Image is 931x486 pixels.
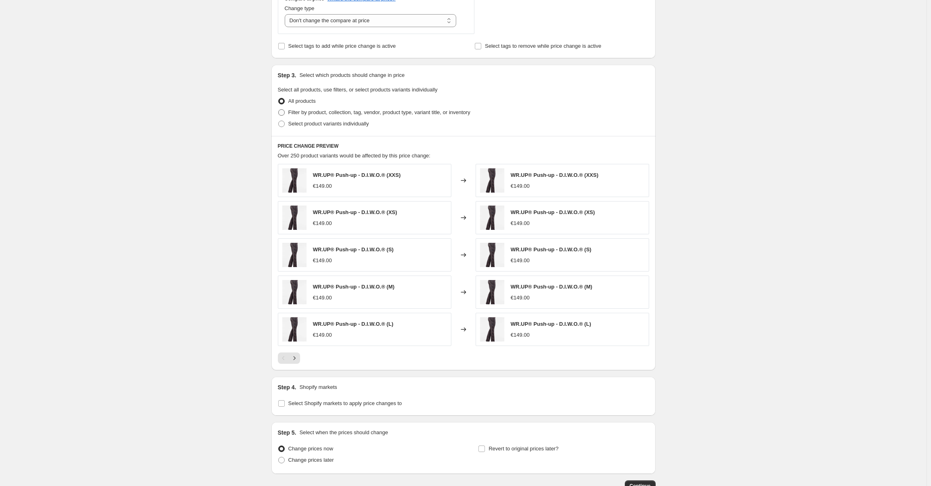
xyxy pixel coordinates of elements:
span: WR.UP® Push-up - D.I.W.O.® (L) [511,321,591,327]
p: Select when the prices should change [299,429,388,437]
span: Revert to original prices later? [489,446,559,452]
img: 621_80x.jpg [480,280,504,304]
div: €149.00 [511,294,530,302]
div: €149.00 [511,219,530,227]
img: 621_80x.jpg [282,206,307,230]
span: WR.UP® Push-up - D.I.W.O.® (XS) [313,209,397,215]
h6: PRICE CHANGE PREVIEW [278,143,649,149]
span: Select tags to add while price change is active [288,43,396,49]
div: €149.00 [313,182,332,190]
span: WR.UP® Push-up - D.I.W.O.® (XS) [511,209,595,215]
span: Select product variants individually [288,121,369,127]
span: WR.UP® Push-up - D.I.W.O.® (L) [313,321,394,327]
h2: Step 3. [278,71,296,79]
span: WR.UP® Push-up - D.I.W.O.® (M) [313,284,395,290]
div: €149.00 [511,257,530,265]
span: Select all products, use filters, or select products variants individually [278,87,438,93]
img: 621_80x.jpg [282,317,307,342]
h2: Step 5. [278,429,296,437]
div: €149.00 [313,257,332,265]
div: €149.00 [313,331,332,339]
div: €149.00 [511,182,530,190]
img: 621_80x.jpg [480,317,504,342]
span: Select Shopify markets to apply price changes to [288,400,402,406]
span: WR.UP® Push-up - D.I.W.O.® (S) [511,246,592,253]
img: 621_80x.jpg [282,168,307,193]
h2: Step 4. [278,383,296,391]
span: WR.UP® Push-up - D.I.W.O.® (XXS) [511,172,599,178]
button: Next [289,352,300,364]
span: Filter by product, collection, tag, vendor, product type, variant title, or inventory [288,109,470,115]
span: WR.UP® Push-up - D.I.W.O.® (XXS) [313,172,401,178]
img: 621_80x.jpg [480,206,504,230]
span: WR.UP® Push-up - D.I.W.O.® (S) [313,246,394,253]
div: €149.00 [313,219,332,227]
p: Shopify markets [299,383,337,391]
p: Select which products should change in price [299,71,404,79]
nav: Pagination [278,352,300,364]
div: €149.00 [511,331,530,339]
img: 621_80x.jpg [480,168,504,193]
span: Change prices later [288,457,334,463]
span: Change type [285,5,315,11]
span: Change prices now [288,446,333,452]
div: €149.00 [313,294,332,302]
img: 621_80x.jpg [282,280,307,304]
span: WR.UP® Push-up - D.I.W.O.® (M) [511,284,592,290]
img: 621_80x.jpg [282,243,307,267]
span: Select tags to remove while price change is active [485,43,601,49]
span: All products [288,98,316,104]
img: 621_80x.jpg [480,243,504,267]
span: Over 250 product variants would be affected by this price change: [278,153,431,159]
